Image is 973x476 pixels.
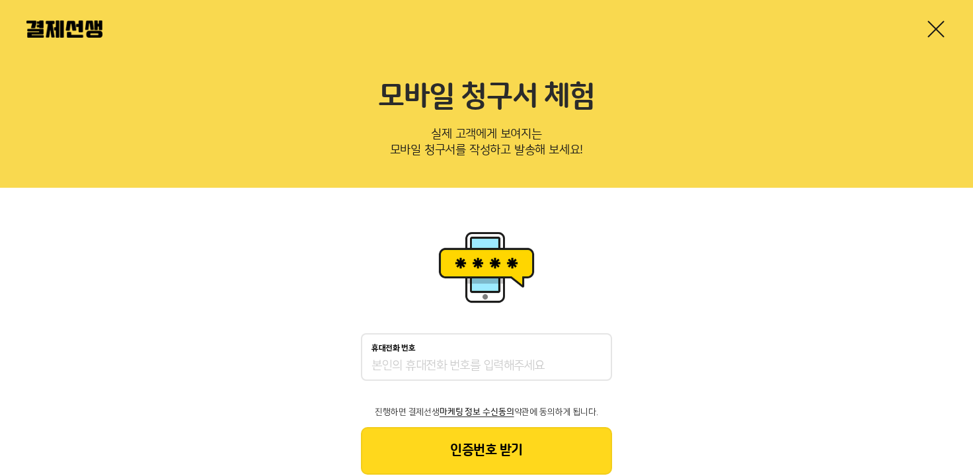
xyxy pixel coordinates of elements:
p: 휴대전화 번호 [371,344,416,353]
span: 마케팅 정보 수신동의 [440,407,514,416]
h2: 모바일 청구서 체험 [26,79,947,115]
img: 휴대폰인증 이미지 [434,227,539,307]
input: 휴대전화 번호 [371,358,602,374]
img: 결제선생 [26,20,102,38]
p: 진행하면 결제선생 약관에 동의하게 됩니다. [361,407,612,416]
button: 인증번호 받기 [361,427,612,475]
p: 실제 고객에게 보여지는 모바일 청구서를 작성하고 발송해 보세요! [26,123,947,167]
